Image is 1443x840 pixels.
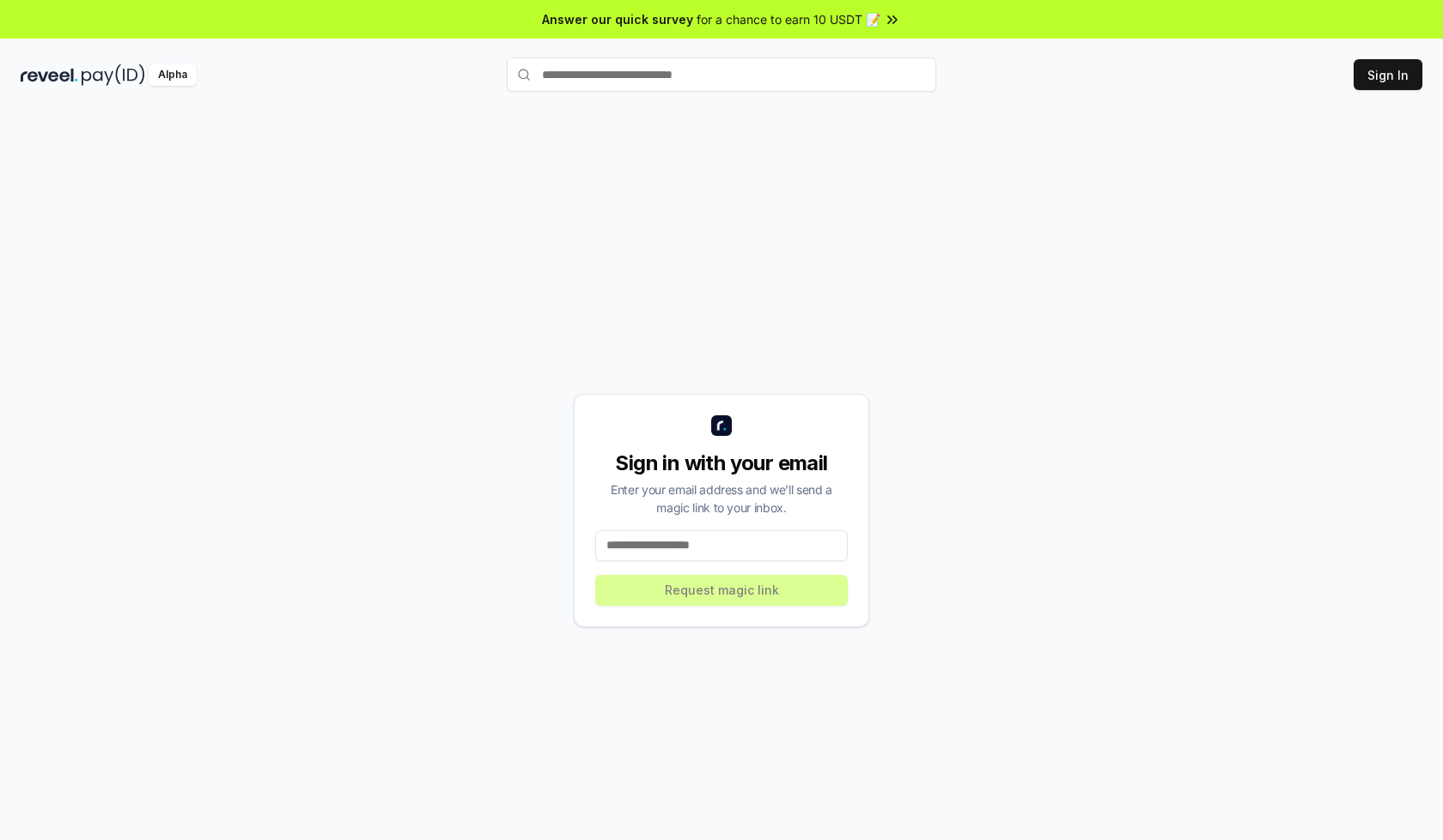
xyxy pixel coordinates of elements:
[711,415,732,436] img: logo_small
[21,64,78,86] img: reveel_dark
[1354,59,1422,90] button: Sign In
[595,450,848,477] div: Sign in with your email
[697,10,880,28] span: for a chance to earn 10 USDT 📝
[82,64,145,86] img: pay_id
[542,10,693,28] span: Answer our quick survey
[595,480,848,517] div: Enter your email address and we’ll send a magic link to your inbox.
[149,64,197,86] div: Alpha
